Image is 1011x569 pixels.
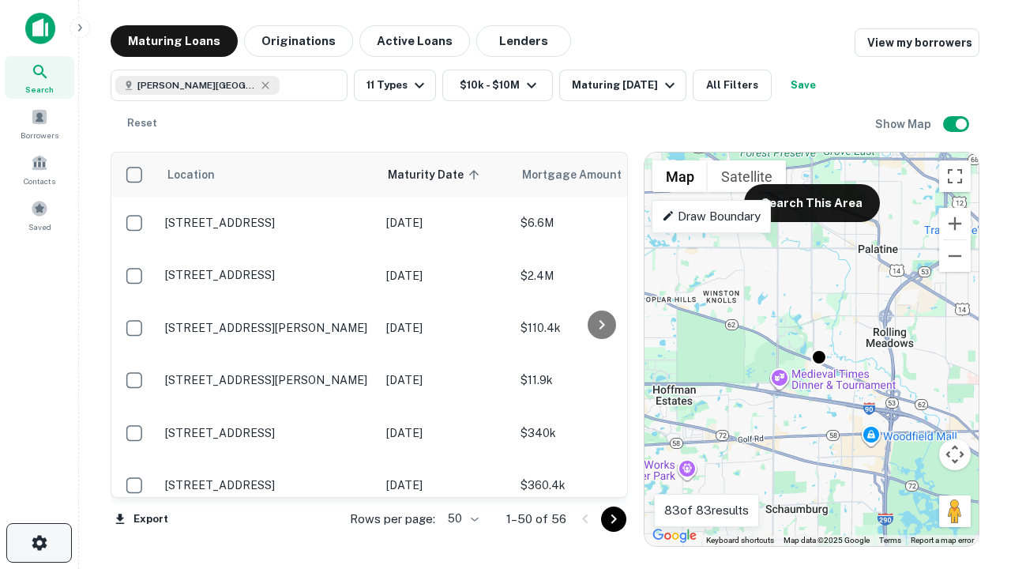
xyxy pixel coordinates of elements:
[708,160,786,192] button: Show satellite imagery
[855,28,979,57] a: View my borrowers
[165,216,370,230] p: [STREET_ADDRESS]
[521,214,678,232] p: $6.6M
[521,424,678,442] p: $340k
[652,160,708,192] button: Show street map
[572,76,679,95] div: Maturing [DATE]
[645,153,979,546] div: 0 0
[388,165,484,184] span: Maturity Date
[165,478,370,492] p: [STREET_ADDRESS]
[165,373,370,387] p: [STREET_ADDRESS][PERSON_NAME]
[442,507,481,530] div: 50
[648,526,701,546] a: Open this area in Google Maps (opens a new window)
[111,507,172,531] button: Export
[157,153,378,197] th: Location
[778,70,829,101] button: Save your search to get updates of matches that match your search criteria.
[601,507,626,532] button: Go to next page
[744,184,880,222] button: Search This Area
[386,477,505,494] p: [DATE]
[5,102,74,145] a: Borrowers
[25,13,55,44] img: capitalize-icon.png
[165,268,370,282] p: [STREET_ADDRESS]
[117,107,167,139] button: Reset
[21,129,58,141] span: Borrowers
[506,510,566,529] p: 1–50 of 56
[359,25,470,57] button: Active Loans
[165,426,370,440] p: [STREET_ADDRESS]
[932,392,1011,468] iframe: Chat Widget
[5,194,74,236] a: Saved
[378,153,513,197] th: Maturity Date
[386,371,505,389] p: [DATE]
[513,153,686,197] th: Mortgage Amount
[522,165,642,184] span: Mortgage Amount
[879,536,901,545] a: Terms (opens in new tab)
[664,501,749,520] p: 83 of 83 results
[662,207,761,226] p: Draw Boundary
[350,510,435,529] p: Rows per page:
[386,214,505,232] p: [DATE]
[648,526,701,546] img: Google
[939,496,971,527] button: Drag Pegman onto the map to open Street View
[137,78,256,92] span: [PERSON_NAME][GEOGRAPHIC_DATA], [GEOGRAPHIC_DATA]
[911,536,974,545] a: Report a map error
[5,56,74,99] a: Search
[939,240,971,272] button: Zoom out
[25,83,54,96] span: Search
[521,319,678,337] p: $110.4k
[476,25,571,57] button: Lenders
[521,477,678,494] p: $360.4k
[706,535,774,546] button: Keyboard shortcuts
[111,25,238,57] button: Maturing Loans
[939,208,971,239] button: Zoom in
[354,70,436,101] button: 11 Types
[521,267,678,284] p: $2.4M
[386,267,505,284] p: [DATE]
[442,70,553,101] button: $10k - $10M
[244,25,353,57] button: Originations
[693,70,772,101] button: All Filters
[24,175,55,187] span: Contacts
[784,536,870,545] span: Map data ©2025 Google
[5,148,74,190] a: Contacts
[559,70,686,101] button: Maturing [DATE]
[386,319,505,337] p: [DATE]
[386,424,505,442] p: [DATE]
[28,220,51,233] span: Saved
[167,165,215,184] span: Location
[165,321,370,335] p: [STREET_ADDRESS][PERSON_NAME]
[521,371,678,389] p: $11.9k
[939,160,971,192] button: Toggle fullscreen view
[875,115,934,133] h6: Show Map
